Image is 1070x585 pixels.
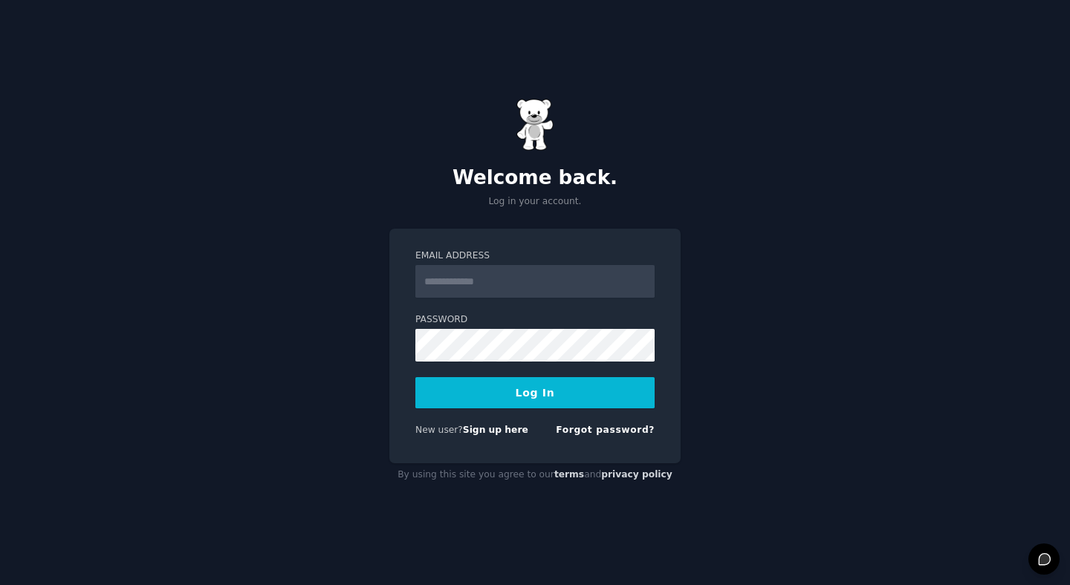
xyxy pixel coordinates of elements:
div: By using this site you agree to our and [389,463,681,487]
label: Email Address [415,249,655,263]
h2: Welcome back. [389,166,681,190]
p: Log in your account. [389,195,681,209]
label: Password [415,313,655,327]
a: Forgot password? [556,425,655,435]
button: Log In [415,377,655,408]
img: Gummy Bear [516,99,554,151]
a: terms [554,469,584,480]
a: privacy policy [601,469,672,480]
a: Sign up here [463,425,528,435]
span: New user? [415,425,463,435]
